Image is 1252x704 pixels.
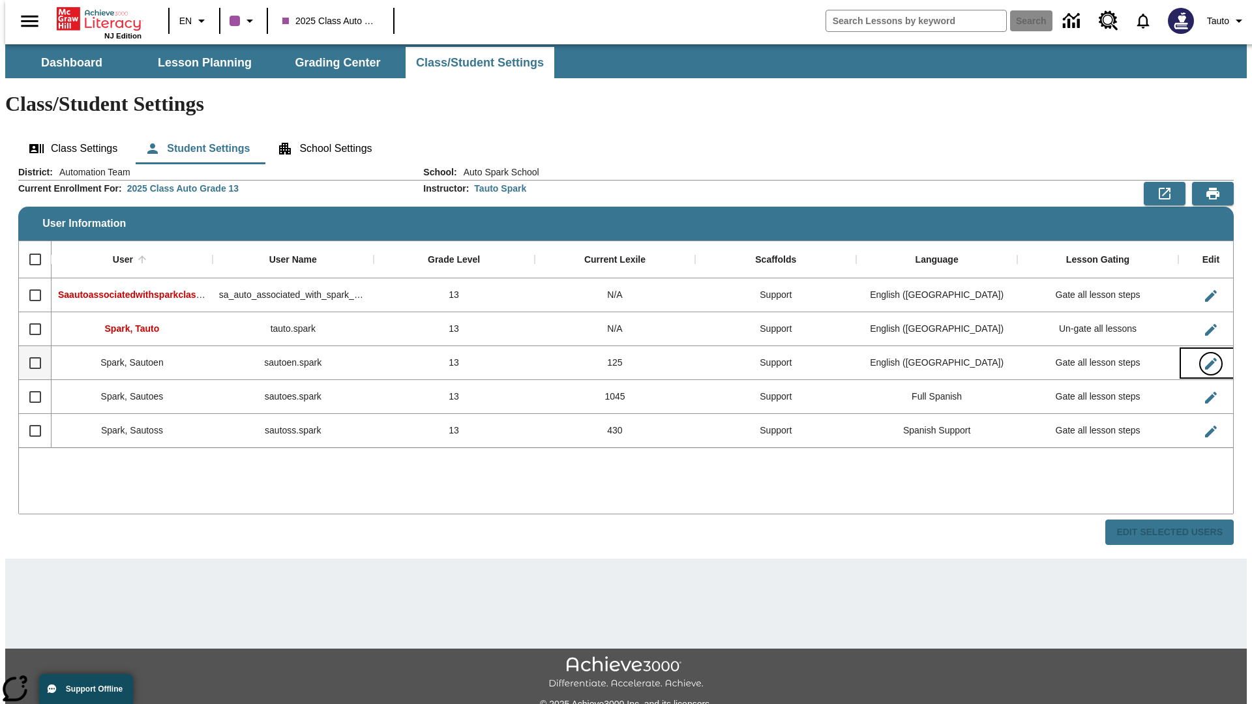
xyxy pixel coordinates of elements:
[916,254,959,266] div: Language
[1144,182,1185,205] button: Export to CSV
[535,414,696,448] div: 430
[100,357,164,368] span: Spark, Sautoen
[213,346,374,380] div: sautoen.spark
[374,380,535,414] div: 13
[18,167,53,178] h2: District :
[374,346,535,380] div: 13
[39,674,133,704] button: Support Offline
[1202,9,1252,33] button: Profile/Settings
[18,183,122,194] h2: Current Enrollment For :
[57,6,142,32] a: Home
[282,14,379,28] span: 2025 Class Auto Grade 13
[1017,414,1178,448] div: Gate all lesson steps
[374,414,535,448] div: 13
[1091,3,1126,38] a: Resource Center, Will open in new tab
[127,182,239,195] div: 2025 Class Auto Grade 13
[856,278,1017,312] div: English (US)
[695,346,856,380] div: Support
[1198,418,1224,445] button: Edit User
[695,278,856,312] div: Support
[535,312,696,346] div: N/A
[213,380,374,414] div: sautoes.spark
[535,278,696,312] div: N/A
[1017,312,1178,346] div: Un-gate all lessons
[213,312,374,346] div: tauto.spark
[5,92,1247,116] h1: Class/Student Settings
[58,289,350,300] span: Saautoassociatedwithsparkclass, Saautoassociatedwithsparkclass
[1168,8,1194,34] img: Avatar
[140,47,270,78] button: Lesson Planning
[269,254,317,266] div: User Name
[374,278,535,312] div: 13
[584,254,646,266] div: Current Lexile
[1055,3,1091,39] a: Data Center
[42,218,126,229] span: User Information
[1198,317,1224,343] button: Edit User
[755,254,796,266] div: Scaffolds
[101,391,164,402] span: Spark, Sautoes
[1198,283,1224,309] button: Edit User
[224,9,263,33] button: Class color is purple. Change class color
[1126,4,1160,38] a: Notifications
[173,9,215,33] button: Language: EN, Select a language
[856,346,1017,380] div: English (US)
[474,182,526,195] div: Tauto Spark
[423,183,469,194] h2: Instructor :
[105,323,160,334] span: Spark, Tauto
[695,380,856,414] div: Support
[428,254,480,266] div: Grade Level
[535,380,696,414] div: 1045
[374,312,535,346] div: 13
[1160,4,1202,38] button: Select a new avatar
[535,346,696,380] div: 125
[113,254,133,266] div: User
[1017,346,1178,380] div: Gate all lesson steps
[457,166,539,179] span: Auto Spark School
[179,14,192,28] span: EN
[856,380,1017,414] div: Full Spanish
[213,278,374,312] div: sa_auto_associated_with_spark_classes
[423,167,456,178] h2: School :
[213,414,374,448] div: sautoss.spark
[695,312,856,346] div: Support
[1066,254,1129,266] div: Lesson Gating
[18,133,128,164] button: Class Settings
[7,47,137,78] button: Dashboard
[18,166,1234,546] div: User Information
[1202,254,1219,266] div: Edit
[826,10,1006,31] input: search field
[134,133,260,164] button: Student Settings
[856,312,1017,346] div: English (US)
[548,656,704,690] img: Achieve3000 Differentiate Accelerate Achieve
[1198,385,1224,411] button: Edit User
[1017,380,1178,414] div: Gate all lesson steps
[18,133,1234,164] div: Class/Student Settings
[53,166,130,179] span: Automation Team
[273,47,403,78] button: Grading Center
[5,47,556,78] div: SubNavbar
[1198,351,1224,377] button: Edit User
[101,425,163,435] span: Spark, Sautoss
[406,47,554,78] button: Class/Student Settings
[1207,14,1229,28] span: Tauto
[10,2,49,40] button: Open side menu
[104,32,142,40] span: NJ Edition
[267,133,382,164] button: School Settings
[66,684,123,694] span: Support Offline
[1017,278,1178,312] div: Gate all lesson steps
[57,5,142,40] div: Home
[695,414,856,448] div: Support
[1192,182,1234,205] button: Print Preview
[856,414,1017,448] div: Spanish Support
[5,44,1247,78] div: SubNavbar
